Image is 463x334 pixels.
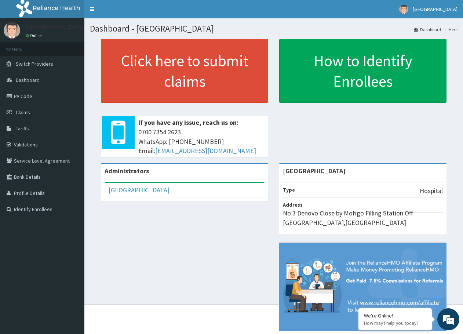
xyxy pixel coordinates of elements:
[414,26,441,33] a: Dashboard
[90,24,457,33] h1: Dashboard - [GEOGRAPHIC_DATA]
[4,22,20,39] img: User Image
[413,6,457,12] span: [GEOGRAPHIC_DATA]
[16,125,29,132] span: Tariffs
[442,26,457,33] li: Here
[279,243,446,331] img: provider-team-banner.png
[26,33,43,38] a: Online
[283,186,295,193] b: Type
[138,118,238,127] b: If you have any issue, reach us on:
[26,24,86,30] p: [GEOGRAPHIC_DATA]
[109,186,169,194] a: [GEOGRAPHIC_DATA]
[283,202,303,208] b: Address
[101,39,268,103] a: Click here to submit claims
[399,5,408,14] img: User Image
[16,109,30,116] span: Claims
[420,186,443,196] p: Hospital
[16,61,53,67] span: Switch Providers
[283,167,346,175] strong: [GEOGRAPHIC_DATA]
[364,320,426,326] p: How may I help you today?
[279,39,446,103] a: How to Identify Enrollees
[283,208,443,227] p: No 3 Denovo Close by Mofigo Filling Station Off [GEOGRAPHIC_DATA],[GEOGRAPHIC_DATA]
[105,167,149,175] b: Administrators
[16,77,40,83] span: Dashboard
[138,127,265,156] span: 0700 7354 2623 WhatsApp: [PHONE_NUMBER] Email:
[155,146,256,155] a: [EMAIL_ADDRESS][DOMAIN_NAME]
[364,312,426,319] div: We're Online!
